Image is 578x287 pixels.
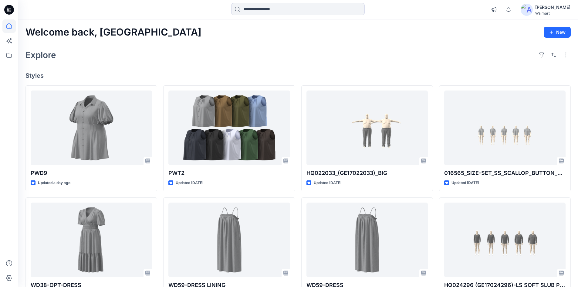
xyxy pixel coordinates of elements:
[31,91,152,166] a: PWD9
[306,203,428,278] a: WD59-DRESS
[444,203,566,278] a: HQ024296 (GE17024296)-LS SOFT SLUB POCKET CREW-REG
[168,169,290,177] p: PWT2
[314,180,341,186] p: Updated [DATE]
[451,180,479,186] p: Updated [DATE]
[176,180,203,186] p: Updated [DATE]
[168,91,290,166] a: PWT2
[38,180,70,186] p: Updated a day ago
[306,91,428,166] a: HQ022033_(GE17022033)_BIG
[535,11,570,15] div: Walmart
[444,169,566,177] p: 016565_SIZE-SET_SS_SCALLOP_BUTTON_DOWN
[31,203,152,278] a: WD38-OPT-DRESS
[521,4,533,16] img: avatar
[535,4,570,11] div: [PERSON_NAME]
[25,27,201,38] h2: Welcome back, [GEOGRAPHIC_DATA]
[306,169,428,177] p: HQ022033_(GE17022033)_BIG
[544,27,571,38] button: New
[25,72,571,79] h4: Styles
[168,203,290,278] a: WD59-DRESS LINING
[25,50,56,60] h2: Explore
[31,169,152,177] p: PWD9
[444,91,566,166] a: 016565_SIZE-SET_SS_SCALLOP_BUTTON_DOWN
